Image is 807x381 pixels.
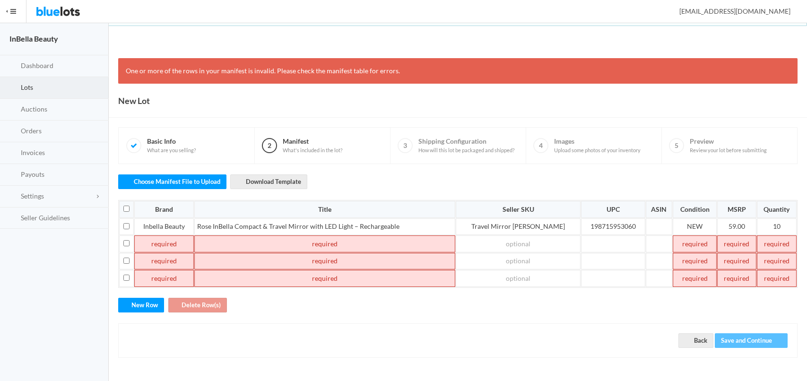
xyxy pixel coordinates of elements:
th: MSRP [717,201,756,218]
h1: New Lot [118,94,150,108]
td: NEW [673,218,717,235]
span: 4 [533,138,548,153]
td: 59.00 [717,218,756,235]
td: Rose InBella Compact & Travel Mirror with LED Light – Rechargeable [194,218,455,235]
ion-icon: clipboard [8,84,17,93]
span: What's included in the lot? [283,147,342,154]
th: Condition [673,201,717,218]
span: Shipping Configuration [418,137,514,154]
ion-icon: cog [8,192,17,201]
span: Seller Guidelines [21,214,70,222]
button: Save and Continuearrow forward [715,333,788,348]
ion-icon: trash [172,301,182,310]
th: ASIN [646,201,672,218]
a: downloadDownload Template [230,174,307,189]
th: Seller SKU [456,201,581,218]
span: Review your lot before submitting [690,147,767,154]
span: 2 [262,138,277,153]
ion-icon: paper plane [8,171,17,180]
span: 5 [669,138,684,153]
th: Quantity [757,201,797,218]
ion-icon: arrow back [685,337,694,346]
p: One or more of the rows in your manifest is invalid. Please check the manifest table for errors. [126,66,790,77]
span: Dashboard [21,61,53,69]
button: trashDelete Row(s) [168,298,227,312]
span: Manifest [283,137,342,154]
span: Auctions [21,105,47,113]
th: UPC [581,201,645,218]
ion-icon: list box [8,214,17,223]
span: Settings [21,192,44,200]
td: Travel Mirror [PERSON_NAME] [456,218,581,235]
span: Orders [21,127,42,135]
span: Invoices [21,148,45,156]
ion-icon: cloud upload [122,178,131,187]
ion-icon: arrow forward [772,337,781,346]
span: Lots [21,83,33,91]
span: What are you selling? [147,147,196,154]
span: Payouts [21,170,44,178]
strong: InBella Beauty [9,34,58,43]
span: Basic Info [147,137,196,154]
button: addNew Row [118,298,164,312]
span: Upload some photos of your inventory [554,147,641,154]
ion-icon: add [122,301,131,310]
th: Title [194,201,455,218]
ion-icon: speedometer [8,62,17,71]
span: Images [554,137,641,154]
th: Brand [134,201,194,218]
label: Choose Manifest File to Upload [118,174,226,189]
ion-icon: calculator [8,149,17,158]
td: Inbella Beauty [134,218,194,235]
span: [EMAIL_ADDRESS][DOMAIN_NAME] [669,7,790,15]
span: How will this lot be packaged and shipped? [418,147,514,154]
td: 198715953060 [581,218,645,235]
ion-icon: person [667,8,676,17]
ion-icon: flash [8,105,17,114]
td: 10 [757,218,797,235]
span: Preview [690,137,767,154]
a: arrow backBack [678,333,713,348]
ion-icon: download [234,178,243,187]
span: 3 [398,138,413,153]
ion-icon: cash [8,127,17,136]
